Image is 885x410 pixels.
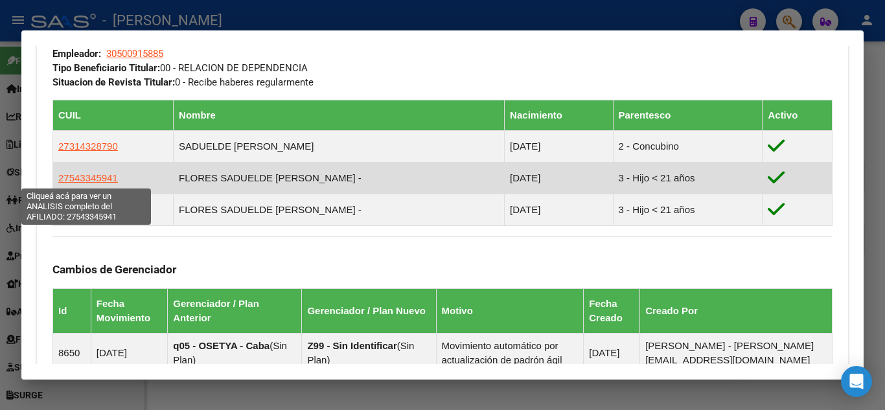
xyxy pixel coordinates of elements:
strong: q05 - OSETYA - Caba [173,340,270,351]
div: Open Intercom Messenger [841,366,872,397]
strong: Z99 - Sin Identificar [307,340,397,351]
strong: Empleador: [52,48,101,60]
span: 27490406064 [58,204,118,215]
td: [DATE] [91,333,168,372]
td: ( ) [168,333,302,372]
td: 3 - Hijo < 21 años [613,162,763,194]
td: Movimiento automático por actualización de padrón ágil [436,333,584,372]
td: ( ) [302,333,436,372]
th: Activo [763,100,833,130]
td: FLORES SADUELDE [PERSON_NAME] - [174,194,505,225]
span: 00 - RELACION DE DEPENDENCIA [52,62,308,74]
th: Fecha Creado [584,288,640,333]
strong: Tipo Beneficiario Titular: [52,62,160,74]
th: Gerenciador / Plan Anterior [168,288,302,333]
td: [PERSON_NAME] - [PERSON_NAME][EMAIL_ADDRESS][DOMAIN_NAME] [640,333,833,372]
th: Nombre [174,100,505,130]
td: SADUELDE [PERSON_NAME] [174,130,505,162]
td: FLORES SADUELDE [PERSON_NAME] - [174,162,505,194]
td: 2 - Concubino [613,130,763,162]
span: 0 - Recibe haberes regularmente [52,76,314,88]
th: CUIL [53,100,174,130]
th: Motivo [436,288,584,333]
th: Parentesco [613,100,763,130]
td: [DATE] [505,194,613,225]
span: 30500915885 [106,48,163,60]
th: Gerenciador / Plan Nuevo [302,288,436,333]
th: Creado Por [640,288,833,333]
span: 27314328790 [58,141,118,152]
h3: Cambios de Gerenciador [52,262,833,277]
span: 27543345941 [58,172,118,183]
th: Nacimiento [505,100,613,130]
th: Fecha Movimiento [91,288,168,333]
th: Id [53,288,91,333]
td: 3 - Hijo < 21 años [613,194,763,225]
td: 8650 [53,333,91,372]
strong: Situacion de Revista Titular: [52,76,175,88]
td: [DATE] [505,130,613,162]
td: [DATE] [584,333,640,372]
td: [DATE] [505,162,613,194]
